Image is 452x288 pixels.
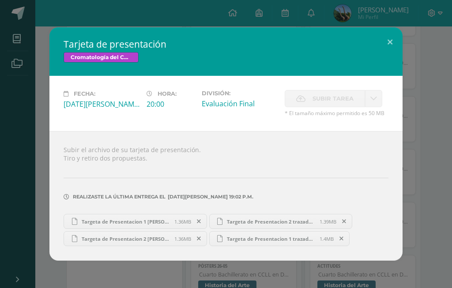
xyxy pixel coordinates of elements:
[192,234,207,243] span: Remover entrega
[174,236,191,242] span: 1.36MB
[64,38,388,50] h2: Tarjeta de presentación
[202,90,278,97] label: División:
[64,99,139,109] div: [DATE][PERSON_NAME]
[77,236,174,242] span: Targeta de Presentacion 2 [PERSON_NAME][URL]
[313,90,354,107] span: Subir tarea
[64,52,139,63] span: Cromatología del Color
[209,214,353,229] a: Targeta de Presentacion 2 trazada [PERSON_NAME][URL] 1.39MB
[222,218,320,225] span: Targeta de Presentacion 2 trazada [PERSON_NAME][URL]
[77,218,174,225] span: Targeta de Presentacion 1 [PERSON_NAME][URL]
[64,231,207,246] a: Targeta de Presentacion 2 [PERSON_NAME][URL] 1.36MB
[49,131,403,261] div: Subir el archivo de su tarjeta de presentación. Tiro y retiro dos propuestas.
[174,218,191,225] span: 1.36MB
[209,231,350,246] a: Targeta de Presentacion 1 trazada [PERSON_NAME][URL] 1.4MB
[73,194,166,200] span: Realizaste la última entrega el
[147,99,195,109] div: 20:00
[377,27,403,57] button: Close (Esc)
[320,236,334,242] span: 1.4MB
[202,99,278,108] div: Evaluación Final
[74,90,95,97] span: Fecha:
[365,90,382,107] a: La fecha de entrega ha expirado
[192,217,207,226] span: Remover entrega
[222,236,320,242] span: Targeta de Presentacion 1 trazada [PERSON_NAME][URL]
[334,234,349,243] span: Remover entrega
[320,218,336,225] span: 1.39MB
[64,214,207,229] a: Targeta de Presentacion 1 [PERSON_NAME][URL] 1.36MB
[285,90,365,107] label: La fecha de entrega ha expirado
[158,90,177,97] span: Hora:
[337,217,352,226] span: Remover entrega
[285,109,388,117] span: * El tamaño máximo permitido es 50 MB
